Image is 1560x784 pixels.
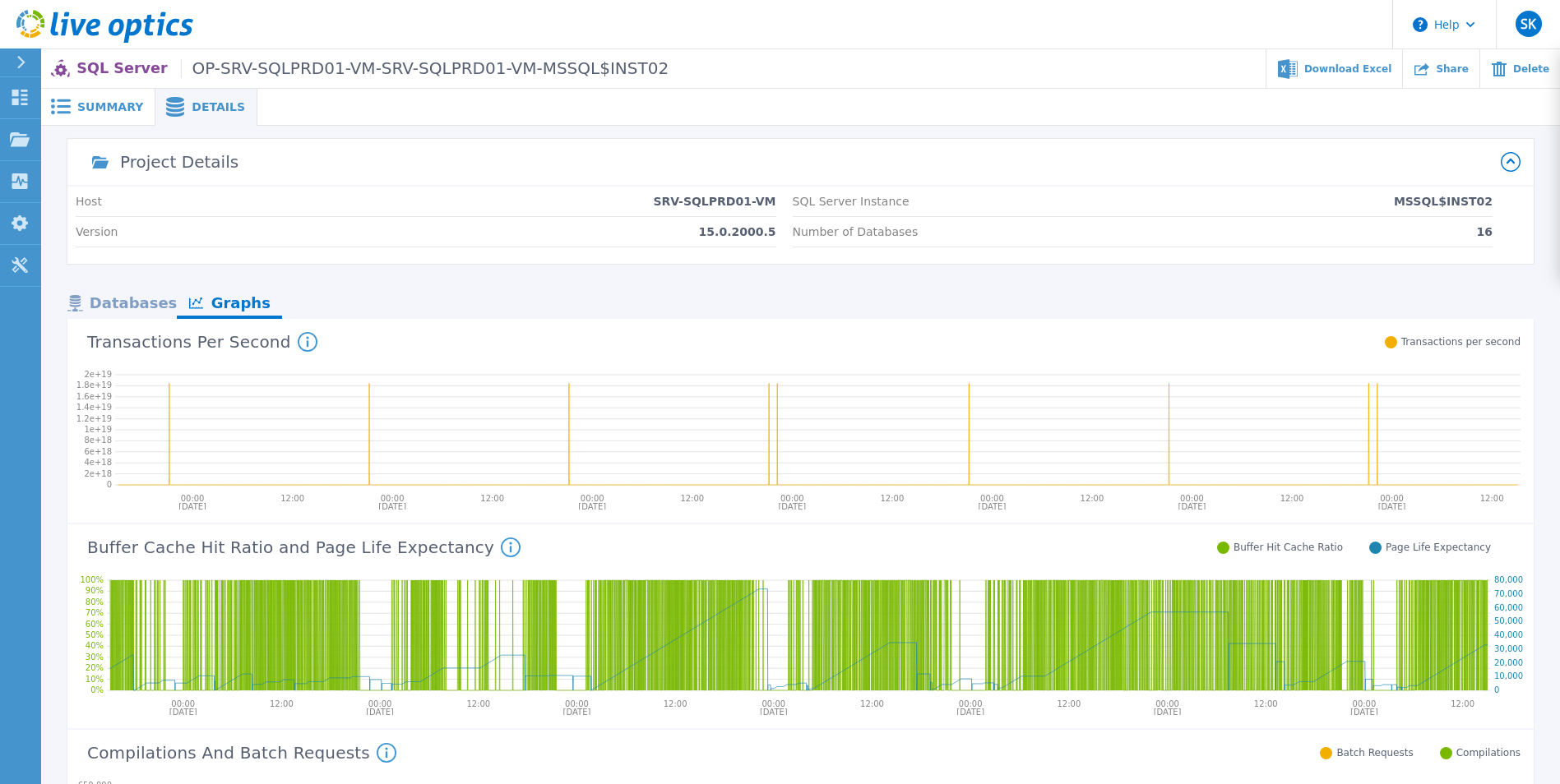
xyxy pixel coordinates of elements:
p: Number of Databases [793,225,919,238]
text: 00:00 [1182,494,1206,503]
span: SK [1521,17,1536,30]
p: SQL Server Instance [793,195,910,208]
text: 0 [1494,685,1499,694]
text: 50,000 [1494,616,1523,625]
text: 100% [80,575,104,584]
text: 40,000 [1494,630,1523,639]
text: 00:00 [181,494,205,503]
text: 12:00 [681,494,705,503]
p: Version [76,225,118,238]
text: 80,000 [1494,575,1523,584]
text: [DATE] [579,502,607,511]
text: [DATE] [169,708,197,717]
text: [DATE] [1180,502,1208,511]
h4: Buffer Cache Hit Ratio and Page Life Expectancy [87,537,521,557]
text: 4e+18 [84,458,112,467]
text: [DATE] [958,708,986,717]
text: 00:00 [1157,699,1181,708]
span: OP-SRV-SQLPRD01-VM-SRV-SQLPRD01-VM-MSSQL$INST02 [181,59,669,78]
text: 20% [86,663,104,672]
text: [DATE] [367,708,395,717]
text: 12:00 [467,699,491,708]
text: [DATE] [1155,708,1183,717]
span: Details [192,101,245,113]
text: 12:00 [664,699,688,708]
text: 12:00 [882,494,905,503]
text: 00:00 [781,494,805,503]
text: 10,000 [1494,671,1523,680]
h4: Compilations And Batch Requests [87,743,396,763]
span: Batch Requests [1336,747,1413,759]
text: 40% [86,642,104,651]
text: 12:00 [281,494,305,503]
text: 00:00 [1382,494,1406,503]
text: [DATE] [780,502,808,511]
text: 12:00 [862,699,886,708]
text: 0 [107,480,112,489]
span: Buffer Hit Cache Ratio [1234,542,1343,554]
text: 0% [90,685,104,694]
text: 8e+18 [84,436,112,445]
span: Compilations [1456,747,1521,759]
text: 1.8e+19 [76,381,112,390]
text: 12:00 [1058,699,1082,708]
h4: Transactions Per Second [87,332,317,352]
span: Page Life Expectancy [1386,542,1491,554]
span: Share [1436,64,1468,74]
text: 50% [86,630,104,639]
text: 12:00 [1256,699,1280,708]
text: 00:00 [566,699,590,708]
text: 12:00 [1453,699,1477,708]
text: 12:00 [270,699,294,708]
text: 1.2e+19 [76,414,112,423]
p: Host [76,195,102,208]
p: 15.0.2000.5 [699,225,776,238]
text: 12:00 [481,494,505,503]
text: 80% [86,597,104,606]
span: Summary [77,101,143,113]
text: 00:00 [1354,699,1378,708]
p: SRV-SQLPRD01-VM [653,195,775,208]
text: 70% [86,608,104,617]
text: 12:00 [1282,494,1306,503]
text: 30% [86,653,104,662]
p: SQL Server [76,59,669,78]
text: 00:00 [581,494,605,503]
text: [DATE] [379,502,407,511]
text: 2e+18 [84,469,112,478]
text: 70,000 [1494,589,1523,598]
text: [DATE] [979,502,1007,511]
text: 00:00 [171,699,195,708]
text: 12:00 [1482,494,1506,503]
text: 1e+19 [84,425,112,434]
text: [DATE] [761,708,789,717]
text: [DATE] [178,502,206,511]
text: 20,000 [1494,658,1523,667]
text: 1.4e+19 [76,403,112,412]
text: 00:00 [960,699,984,708]
p: 16 [1477,225,1493,238]
text: 2e+19 [84,370,112,379]
text: [DATE] [1380,502,1408,511]
text: 00:00 [368,699,392,708]
span: Delete [1513,64,1549,74]
text: 10% [86,675,104,684]
p: MSSQL$INST02 [1394,195,1493,208]
text: 6e+18 [84,447,112,456]
text: 00:00 [763,699,787,708]
text: 90% [86,587,104,596]
text: 60,000 [1494,603,1523,612]
text: 12:00 [1081,494,1105,503]
text: 30,000 [1494,644,1523,653]
div: Databases [67,290,177,319]
text: 00:00 [381,494,405,503]
text: 1.6e+19 [76,392,112,401]
text: 60% [86,620,104,629]
text: [DATE] [1352,708,1380,717]
div: Project Details [120,154,238,170]
span: Download Excel [1304,64,1391,74]
text: [DATE] [563,708,591,717]
text: 00:00 [982,494,1006,503]
div: Graphs [177,290,282,319]
span: Transactions per second [1401,336,1521,348]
